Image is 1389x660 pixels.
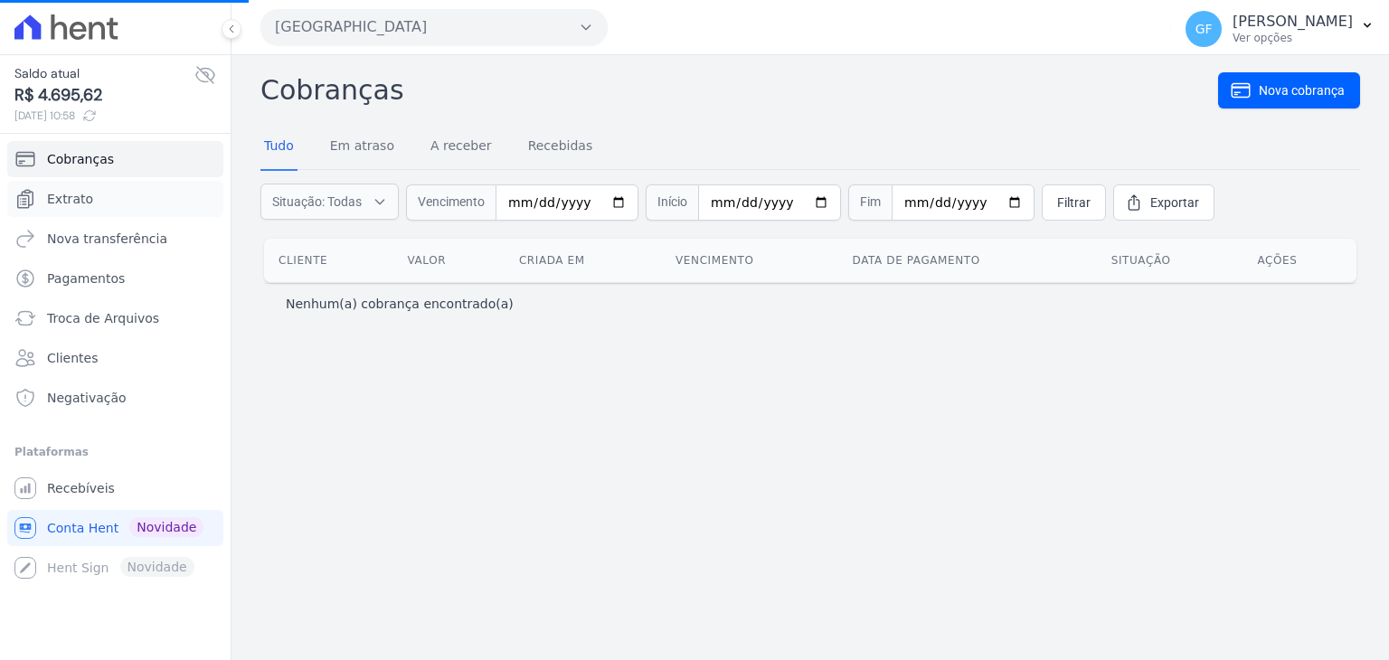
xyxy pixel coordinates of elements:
[47,150,114,168] span: Cobranças
[1233,31,1353,45] p: Ver opções
[272,193,362,211] span: Situação: Todas
[838,239,1097,282] th: Data de pagamento
[1259,81,1345,99] span: Nova cobrança
[1097,239,1243,282] th: Situação
[661,239,838,282] th: Vencimento
[129,517,203,537] span: Novidade
[7,260,223,297] a: Pagamentos
[7,510,223,546] a: Conta Hent Novidade
[260,184,399,220] button: Situação: Todas
[47,190,93,208] span: Extrato
[264,239,393,282] th: Cliente
[14,441,216,463] div: Plataformas
[848,184,892,221] span: Fim
[1042,184,1106,221] a: Filtrar
[47,519,118,537] span: Conta Hent
[14,141,216,586] nav: Sidebar
[1057,193,1091,212] span: Filtrar
[326,124,398,171] a: Em atraso
[47,230,167,248] span: Nova transferência
[1171,4,1389,54] button: GF [PERSON_NAME] Ver opções
[1243,239,1356,282] th: Ações
[7,181,223,217] a: Extrato
[393,239,505,282] th: Valor
[646,184,698,221] span: Início
[1150,193,1199,212] span: Exportar
[7,340,223,376] a: Clientes
[524,124,597,171] a: Recebidas
[47,389,127,407] span: Negativação
[1113,184,1214,221] a: Exportar
[260,70,1218,110] h2: Cobranças
[7,380,223,416] a: Negativação
[406,184,496,221] span: Vencimento
[427,124,496,171] a: A receber
[260,9,608,45] button: [GEOGRAPHIC_DATA]
[260,124,298,171] a: Tudo
[47,309,159,327] span: Troca de Arquivos
[47,269,125,288] span: Pagamentos
[14,64,194,83] span: Saldo atual
[47,349,98,367] span: Clientes
[47,479,115,497] span: Recebíveis
[7,300,223,336] a: Troca de Arquivos
[7,141,223,177] a: Cobranças
[1218,72,1360,108] a: Nova cobrança
[7,221,223,257] a: Nova transferência
[286,295,514,313] p: Nenhum(a) cobrança encontrado(a)
[14,83,194,108] span: R$ 4.695,62
[1233,13,1353,31] p: [PERSON_NAME]
[7,470,223,506] a: Recebíveis
[1195,23,1213,35] span: GF
[14,108,194,124] span: [DATE] 10:58
[505,239,661,282] th: Criada em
